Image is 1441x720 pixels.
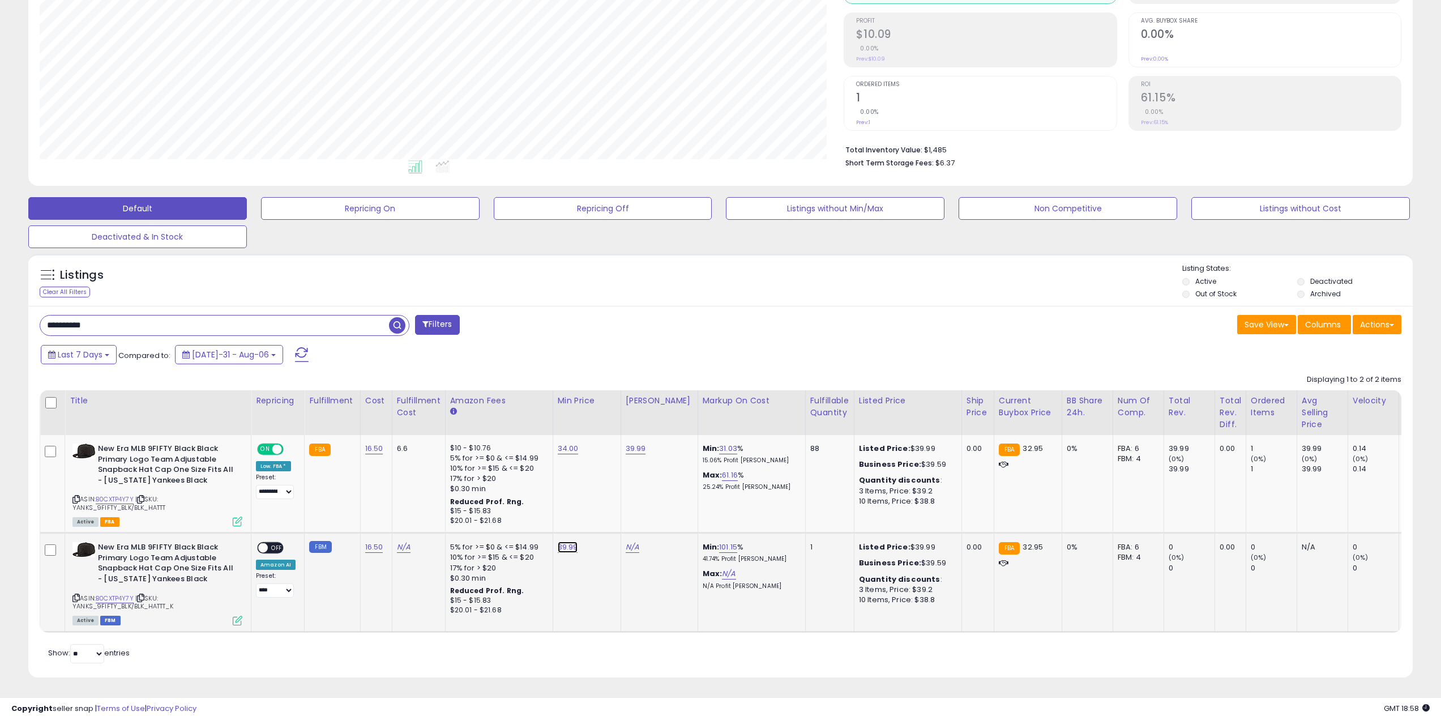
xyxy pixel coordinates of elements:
span: Avg. Buybox Share [1141,18,1401,24]
small: FBA [999,444,1020,456]
label: Out of Stock [1195,289,1237,299]
div: : [859,574,953,585]
div: Listed Price [859,395,957,407]
div: Fulfillment [309,395,355,407]
b: Min: [703,542,720,552]
a: 16.50 [365,542,383,553]
span: OFF [282,445,300,454]
small: Amazon Fees. [450,407,457,417]
button: Listings without Min/Max [726,197,944,220]
span: 32.95 [1023,542,1043,552]
div: Velocity [1353,395,1394,407]
b: Quantity discounts [859,475,940,485]
div: 39.99 [1169,464,1215,474]
img: 31GWfRptIcL._SL40_.jpg [72,444,95,459]
small: 0.00% [1141,108,1164,116]
div: Displaying 1 to 2 of 2 items [1307,374,1401,385]
b: Business Price: [859,459,921,470]
div: 0% [1067,444,1104,454]
b: Total Inventory Value: [845,145,922,155]
div: Amazon Fees [450,395,548,407]
h2: $10.09 [856,28,1116,43]
div: 10% for >= $15 & <= $20 [450,463,544,474]
div: Markup on Cost [703,395,801,407]
button: Deactivated & In Stock [28,225,247,248]
small: (0%) [1169,553,1185,562]
small: 0.00% [856,108,879,116]
a: 101.15 [719,542,737,553]
span: Last 7 Days [58,349,102,360]
span: FBA [100,517,119,527]
div: 0 [1169,542,1215,552]
small: Prev: 0.00% [1141,56,1168,62]
small: (0%) [1251,454,1267,463]
button: Repricing Off [494,197,712,220]
div: 1 [810,542,845,552]
a: 39.99 [558,542,578,553]
b: Max: [703,470,722,480]
p: 15.06% Profit [PERSON_NAME] [703,457,797,465]
img: 31GWfRptIcL._SL40_.jpg [72,542,95,557]
div: Current Buybox Price [999,395,1057,419]
a: 61.16 [722,470,738,481]
div: 5% for >= $0 & <= $14.99 [450,453,544,463]
a: N/A [397,542,411,553]
div: Total Rev. Diff. [1220,395,1241,431]
div: FBA: 6 [1118,542,1155,552]
button: Default [28,197,247,220]
span: | SKU: YANKS_9FIFTY_BLK/BLK_HATTT [72,495,165,512]
div: Amazon AI [256,560,296,570]
h2: 61.15% [1141,91,1401,106]
a: 31.03 [719,443,737,454]
div: Fulfillable Quantity [810,395,849,419]
div: % [703,470,797,491]
div: 0.00 [1220,542,1237,552]
span: FBM [100,616,121,625]
div: : [859,475,953,485]
p: 41.74% Profit [PERSON_NAME] [703,555,797,563]
button: Listings without Cost [1191,197,1410,220]
div: % [703,444,797,465]
div: BB Share 24h. [1067,395,1108,419]
div: $39.99 [859,444,953,454]
small: Prev: $10.09 [856,56,885,62]
b: Quantity discounts [859,574,940,585]
div: N/A [1302,542,1339,552]
div: 6.6 [397,444,437,454]
b: Business Price: [859,557,921,568]
h2: 0.00% [1141,28,1401,43]
button: Filters [415,315,459,335]
button: Non Competitive [959,197,1177,220]
div: % [703,542,797,563]
b: Short Term Storage Fees: [845,158,934,168]
a: 34.00 [558,443,579,454]
span: All listings currently available for purchase on Amazon [72,616,99,625]
div: $20.01 - $21.68 [450,606,544,615]
div: $10 - $10.76 [450,444,544,453]
div: $20.01 - $21.68 [450,516,544,526]
div: $39.59 [859,459,953,470]
div: $15 - $15.83 [450,506,544,516]
div: 0.00 [1220,444,1237,454]
small: FBM [309,541,331,553]
small: (0%) [1353,553,1369,562]
div: 88 [810,444,845,454]
b: Reduced Prof. Rng. [450,586,524,595]
span: Columns [1305,319,1341,330]
a: Privacy Policy [147,703,196,714]
div: Preset: [256,572,296,598]
div: 17% for > $20 [450,474,544,484]
b: Max: [703,568,722,579]
th: The percentage added to the cost of goods (COGS) that forms the calculator for Min & Max prices. [698,390,805,435]
div: seller snap | | [11,704,196,714]
div: FBM: 4 [1118,454,1155,464]
div: $39.99 [859,542,953,552]
div: 1 [1251,444,1297,454]
div: 10 Items, Price: $38.8 [859,595,953,605]
label: Deactivated [1310,276,1353,286]
div: $0.30 min [450,484,544,494]
b: Listed Price: [859,542,910,552]
div: 0.14 [1353,464,1399,474]
p: Listing States: [1182,263,1413,274]
a: 16.50 [365,443,383,454]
